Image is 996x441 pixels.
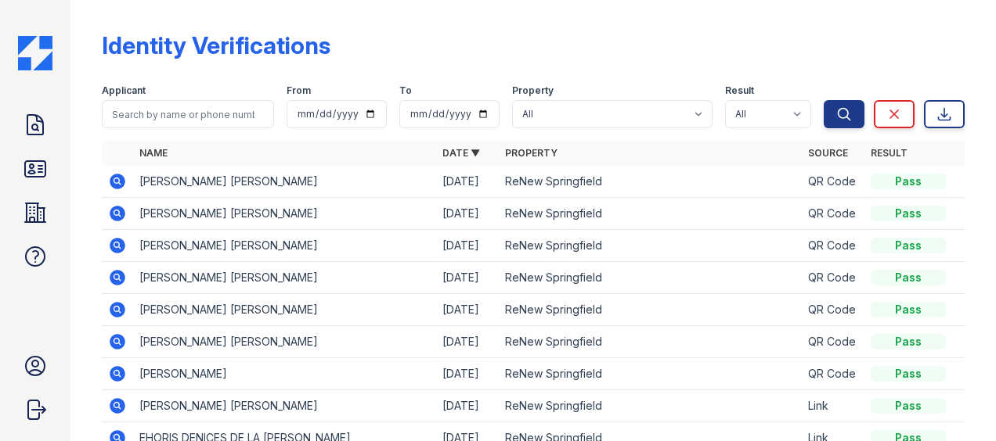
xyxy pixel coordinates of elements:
td: QR Code [802,166,864,198]
input: Search by name or phone number [102,100,274,128]
td: [DATE] [436,358,499,390]
label: Property [512,84,554,97]
td: [PERSON_NAME] [PERSON_NAME] [133,390,436,422]
label: Applicant [102,84,146,97]
td: [DATE] [436,166,499,198]
td: [DATE] [436,262,499,294]
div: Pass [871,238,946,253]
td: ReNew Springfield [499,326,802,358]
td: [PERSON_NAME] [PERSON_NAME] [133,198,436,230]
td: QR Code [802,230,864,262]
td: [DATE] [436,294,499,326]
td: [DATE] [436,198,499,230]
td: ReNew Springfield [499,230,802,262]
a: Source [808,147,848,159]
td: Link [802,390,864,422]
td: [DATE] [436,326,499,358]
td: [DATE] [436,230,499,262]
div: Identity Verifications [102,31,330,59]
td: [PERSON_NAME] [PERSON_NAME] [133,326,436,358]
a: Date ▼ [442,147,480,159]
td: QR Code [802,358,864,390]
div: Pass [871,334,946,350]
td: ReNew Springfield [499,358,802,390]
td: ReNew Springfield [499,262,802,294]
div: Pass [871,174,946,189]
div: Pass [871,398,946,414]
td: ReNew Springfield [499,390,802,422]
img: CE_Icon_Blue-c292c112584629df590d857e76928e9f676e5b41ef8f769ba2f05ee15b207248.png [18,36,52,70]
label: From [287,84,311,97]
a: Name [139,147,168,159]
td: ReNew Springfield [499,294,802,326]
td: [PERSON_NAME] [PERSON_NAME] [133,230,436,262]
div: Pass [871,366,946,382]
td: ReNew Springfield [499,166,802,198]
td: QR Code [802,294,864,326]
td: [PERSON_NAME] [PERSON_NAME] [133,294,436,326]
td: [PERSON_NAME] [PERSON_NAME] [133,166,436,198]
a: Result [871,147,908,159]
div: Pass [871,302,946,317]
div: Pass [871,270,946,285]
td: QR Code [802,326,864,358]
td: ReNew Springfield [499,198,802,230]
div: Pass [871,206,946,221]
td: QR Code [802,262,864,294]
label: To [399,84,412,97]
a: Property [505,147,558,159]
td: [DATE] [436,390,499,422]
td: [PERSON_NAME] [PERSON_NAME] [133,262,436,294]
td: QR Code [802,198,864,230]
td: [PERSON_NAME] [133,358,436,390]
label: Result [725,84,754,97]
